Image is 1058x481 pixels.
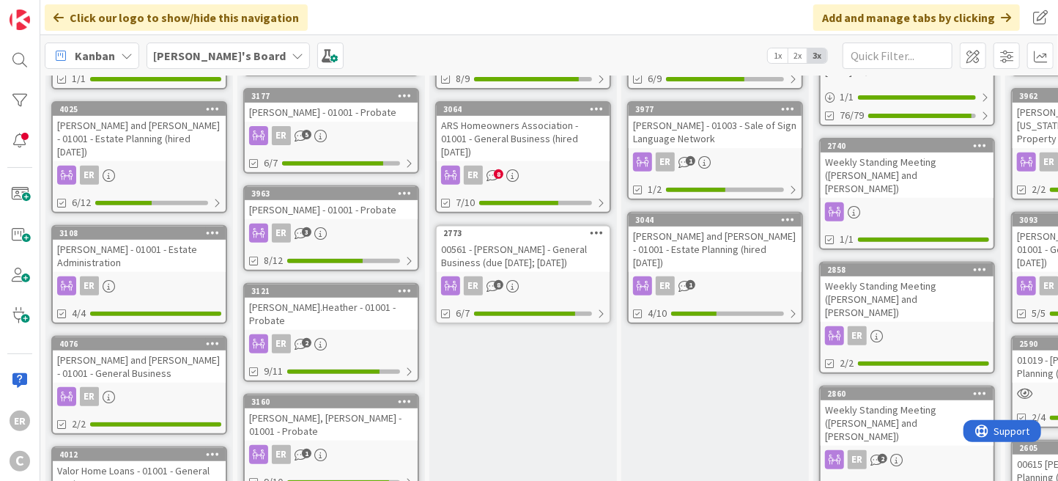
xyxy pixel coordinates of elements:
div: 3177[PERSON_NAME] - 01001 - Probate [245,89,418,122]
div: ER [821,450,994,469]
a: 2740Weekly Standing Meeting ([PERSON_NAME] and [PERSON_NAME])1/1 [819,138,995,250]
div: ER [629,276,802,295]
div: ER [464,276,483,295]
div: 2858 [827,265,994,275]
div: 3108 [53,227,226,240]
div: 3044 [635,215,802,225]
div: [PERSON_NAME] - 01003 - Sale of Sign Language Network [629,116,802,148]
div: 2858 [821,263,994,276]
a: 4025[PERSON_NAME] and [PERSON_NAME] - 01001 - Estate Planning (hired [DATE])ER6/12 [51,101,227,213]
span: 5/5 [1032,306,1046,321]
div: 3108 [59,228,226,238]
a: 3121[PERSON_NAME].Heather - 01001 - ProbateER9/11 [243,283,419,382]
span: 1 [686,156,695,166]
div: ER [464,166,483,185]
a: 2858Weekly Standing Meeting ([PERSON_NAME] and [PERSON_NAME])ER2/2 [819,262,995,374]
span: 2x [788,48,807,63]
div: ER [10,411,30,431]
span: 76/79 [840,108,864,123]
div: 3160 [245,395,418,408]
span: Support [31,2,67,20]
div: [PERSON_NAME], [PERSON_NAME] - 01001 - Probate [245,408,418,441]
div: ER [437,276,610,295]
div: 3963[PERSON_NAME] - 01001 - Probate [245,187,418,219]
a: 4076[PERSON_NAME] and [PERSON_NAME] - 01001 - General BusinessER2/2 [51,336,227,435]
div: [PERSON_NAME] and [PERSON_NAME] - 01001 - Estate Planning (hired [DATE]) [53,116,226,161]
div: 2860 [827,389,994,399]
div: ER [245,126,418,145]
div: 3177 [251,91,418,101]
div: Click our logo to show/hide this navigation [45,4,308,31]
div: [PERSON_NAME] - 01001 - Estate Administration [53,240,226,272]
div: 4025 [53,103,226,116]
div: 277300561 - [PERSON_NAME] - General Business (due [DATE]; [DATE]) [437,227,610,272]
span: 1/1 [840,232,854,247]
a: 3177[PERSON_NAME] - 01001 - ProbateER6/7 [243,88,419,174]
div: ARS Homeowners Association - 01001 - General Business (hired [DATE]) [437,116,610,161]
a: 3044[PERSON_NAME] and [PERSON_NAME] - 01001 - Estate Planning (hired [DATE])ER4/10 [627,212,803,324]
b: [PERSON_NAME]'s Board [153,48,286,63]
div: 3977 [635,104,802,114]
div: 4076[PERSON_NAME] and [PERSON_NAME] - 01001 - General Business [53,337,226,383]
div: 3160 [251,397,418,407]
a: 3108[PERSON_NAME] - 01001 - Estate AdministrationER4/4 [51,225,227,324]
div: ER [80,166,99,185]
a: 3977[PERSON_NAME] - 01003 - Sale of Sign Language NetworkER1/2 [627,101,803,200]
div: 4076 [53,337,226,350]
div: 3064ARS Homeowners Association - 01001 - General Business (hired [DATE]) [437,103,610,161]
div: ER [53,387,226,406]
span: 3x [807,48,827,63]
span: 8/12 [264,253,283,268]
span: 2/2 [72,416,86,432]
span: 7/10 [456,195,475,210]
span: 1x [768,48,788,63]
div: 3121 [245,284,418,298]
div: Add and manage tabs by clicking [813,4,1020,31]
div: ER [80,387,99,406]
span: 8 [494,169,503,179]
span: 2/2 [840,356,854,371]
div: Weekly Standing Meeting ([PERSON_NAME] and [PERSON_NAME]) [821,153,994,198]
span: 8 [494,280,503,290]
span: 2/2 [1032,182,1046,197]
span: 9/11 [264,364,283,379]
div: 3963 [245,187,418,200]
span: 1 [302,449,311,458]
div: 3121[PERSON_NAME].Heather - 01001 - Probate [245,284,418,330]
div: ER [437,166,610,185]
div: 4012 [59,449,226,460]
div: ER [629,153,802,172]
a: 277300561 - [PERSON_NAME] - General Business (due [DATE]; [DATE])ER6/7 [435,225,611,324]
div: 3108[PERSON_NAME] - 01001 - Estate Administration [53,227,226,272]
div: 3963 [251,188,418,199]
span: 1 [686,280,695,290]
div: 4012 [53,448,226,461]
div: Weekly Standing Meeting ([PERSON_NAME] and [PERSON_NAME]) [821,400,994,446]
div: ER [80,276,99,295]
div: 3064 [437,103,610,116]
div: 3044[PERSON_NAME] and [PERSON_NAME] - 01001 - Estate Planning (hired [DATE]) [629,213,802,272]
div: ER [245,334,418,353]
div: 2773 [437,227,610,240]
div: C [10,451,30,471]
img: Visit kanbanzone.com [10,10,30,30]
div: [PERSON_NAME] - 01001 - Probate [245,103,418,122]
div: 2773 [443,228,610,238]
div: 3977 [629,103,802,116]
span: 6/9 [648,71,662,87]
div: 3160[PERSON_NAME], [PERSON_NAME] - 01001 - Probate [245,395,418,441]
span: 6/7 [264,155,278,171]
span: 5 [302,130,311,139]
div: ER [821,326,994,345]
a: 3064ARS Homeowners Association - 01001 - General Business (hired [DATE])ER7/10 [435,101,611,213]
span: 2 [878,454,887,463]
div: 3977[PERSON_NAME] - 01003 - Sale of Sign Language Network [629,103,802,148]
div: ER [848,450,867,469]
div: ER [272,334,291,353]
div: 4025 [59,104,226,114]
div: ER [245,224,418,243]
span: 2 [302,338,311,348]
span: 4/10 [648,306,667,321]
span: 4/4 [72,306,86,321]
div: ER [53,166,226,185]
